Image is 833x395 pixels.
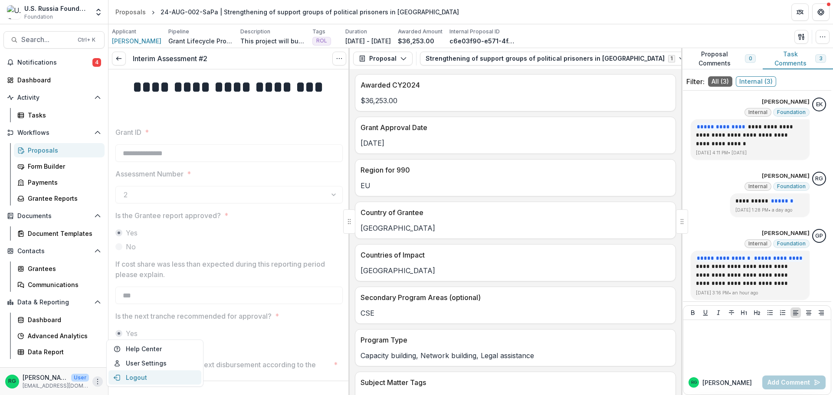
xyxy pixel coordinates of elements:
p: [DATE] [361,138,670,148]
button: Open Data & Reporting [3,295,105,309]
button: Align Right [816,307,826,318]
p: Is the Grantee report approved? [115,210,221,221]
div: Gennady Podolny [815,233,823,239]
span: No [126,242,136,252]
span: 3 [819,55,822,62]
p: [DATE] 1:28 PM • a day ago [735,207,804,213]
button: Underline [700,307,711,318]
div: Data Report [28,347,98,356]
span: 4 [92,58,101,67]
button: Open Documents [3,209,105,223]
p: [DATE] - [DATE] [345,36,391,46]
button: Align Left [790,307,801,318]
p: Region for 990 [361,165,667,175]
a: Communications [14,277,105,292]
p: [GEOGRAPHIC_DATA] [361,265,670,276]
div: Dashboard [17,75,98,85]
p: [DATE] 4:11 PM • [DATE] [696,150,804,156]
p: Grant ID [115,127,141,137]
div: Ruslan Garipov [691,380,697,385]
span: Foundation [777,241,806,247]
span: Yes [126,228,138,238]
span: Workflows [17,129,91,137]
button: Partners [791,3,809,21]
p: [PERSON_NAME] [762,229,810,238]
p: Capacity building, Network building, Legal assistance [361,350,670,361]
button: Italicize [713,307,724,318]
p: Tags [312,28,325,36]
p: Grant Approval Date [361,122,667,133]
button: Bullet List [765,307,775,318]
a: [PERSON_NAME] [112,36,161,46]
div: 24-AUG-002-SaPa | Strengthening of support groups of political prisoners in [GEOGRAPHIC_DATA] [161,7,459,16]
p: Applicant [112,28,136,36]
div: Communications [28,280,98,289]
p: [GEOGRAPHIC_DATA] [361,223,670,233]
span: Documents [17,212,91,220]
span: Internal ( 3 ) [736,76,776,87]
div: Advanced Analytics [28,331,98,340]
p: [PERSON_NAME] [762,172,810,180]
p: Pipeline [168,28,189,36]
span: Internal [748,183,767,189]
p: Assessment Number [115,169,184,179]
span: Yes [126,328,138,339]
div: Grantees [28,264,98,273]
p: This project will build a network of support groups for political prisoners and their families, p... [240,36,305,46]
button: Open entity switcher [92,3,105,21]
p: c6e03f90-e571-4ff9-8a6f-519aa8eb31a9 [449,36,515,46]
div: Document Templates [28,229,98,238]
a: Tasks [14,108,105,122]
button: Proposal [353,52,413,65]
div: Payments [28,178,98,187]
p: What is the amount of the next disbursement according to the grant agreement? [115,359,330,380]
span: Data & Reporting [17,299,91,306]
p: [PERSON_NAME] [762,98,810,106]
button: Open Contacts [3,244,105,258]
h3: Interim Assessment #2 [133,55,207,63]
p: Is the next tranche recommended for approval? [115,311,272,321]
a: Payments [14,175,105,189]
div: Proposals [115,7,146,16]
div: Ruslan Garipov [8,379,16,384]
p: Filter: [686,76,705,87]
p: [EMAIL_ADDRESS][DOMAIN_NAME] [23,382,89,390]
a: Grantees [14,261,105,276]
p: Description [240,28,270,36]
img: U.S. Russia Foundation [7,5,21,19]
div: Grantee Reports [28,194,98,203]
div: Tasks [28,111,98,120]
a: Data Report [14,345,105,359]
button: Ordered List [777,307,788,318]
span: Internal [748,241,767,247]
p: User [71,374,89,382]
p: Grant Lifecycle Process [168,36,233,46]
button: Options [332,52,346,65]
p: [PERSON_NAME] [702,378,752,387]
p: Subject Matter Tags [361,377,667,388]
div: U.S. Russia Foundation [24,4,89,13]
button: Align Center [803,307,814,318]
p: EU [361,180,670,191]
span: ROL [316,38,327,44]
button: Heading 1 [739,307,749,318]
p: $36,253.00 [398,36,434,46]
button: Get Help [812,3,830,21]
button: Strengthening of support groups of political prisoners in [GEOGRAPHIC_DATA]1 [420,52,691,65]
button: Open Activity [3,91,105,104]
span: Foundation [24,13,53,21]
button: Open Workflows [3,126,105,140]
nav: breadcrumb [112,6,462,18]
p: [DATE] 3:16 PM • an hour ago [696,290,804,296]
span: Foundation [777,109,806,115]
button: Add Comment [762,375,826,389]
div: Ruslan Garipov [815,176,823,182]
p: $36,253.00 [361,95,670,106]
p: Internal Proposal ID [449,28,500,36]
a: Proposals [112,6,149,18]
a: Dashboard [14,313,105,327]
button: Heading 2 [752,307,762,318]
span: Contacts [17,248,91,255]
button: Bold [688,307,698,318]
button: Strike [726,307,737,318]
